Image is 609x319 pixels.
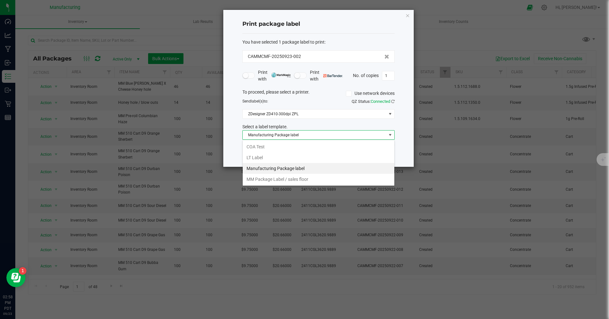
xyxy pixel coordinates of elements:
[242,39,325,45] span: You have selected 1 package label to print
[242,99,268,103] span: Send to:
[243,141,394,152] li: COA Test
[353,73,379,78] span: No. of copies
[19,267,26,275] iframe: Resource center unread badge
[238,124,399,130] div: Select a label template.
[243,152,394,163] li: LT Label
[310,69,343,82] span: Print with
[242,39,395,46] div: :
[243,174,394,185] li: MM Package Label / sales floor
[352,99,395,104] span: QZ Status:
[243,163,394,174] li: Manufacturing Package label
[248,53,301,60] span: CAMMCMF-20250923-002
[346,90,395,97] label: Use network devices
[238,89,399,98] div: To proceed, please select a printer.
[243,110,386,118] span: ZDesigner ZD410-300dpi ZPL
[251,99,264,103] span: label(s)
[6,268,25,287] iframe: Resource center
[243,131,386,139] span: Manufacturing Package label
[323,74,343,77] img: bartender.png
[371,99,390,104] span: Connected
[271,73,291,77] img: mark_magic_cybra.png
[258,69,291,82] span: Print with
[242,20,395,28] h4: Print package label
